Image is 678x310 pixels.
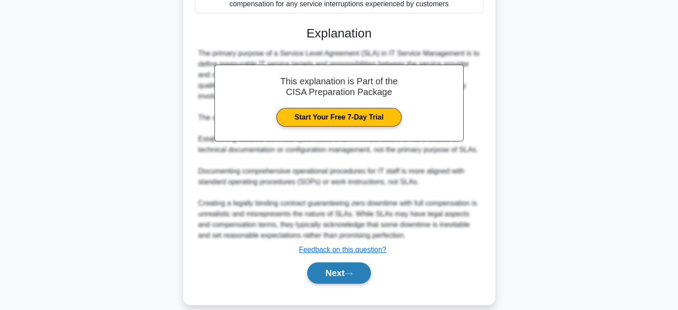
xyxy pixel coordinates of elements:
button: Next [307,262,371,284]
h3: Explanation [200,26,478,41]
a: Feedback on this question? [299,246,386,253]
div: The primary purpose of a Service Level Agreement (SLA) in IT Service Management is to define meas... [198,48,480,241]
a: Start Your Free 7-Day Trial [276,108,402,127]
